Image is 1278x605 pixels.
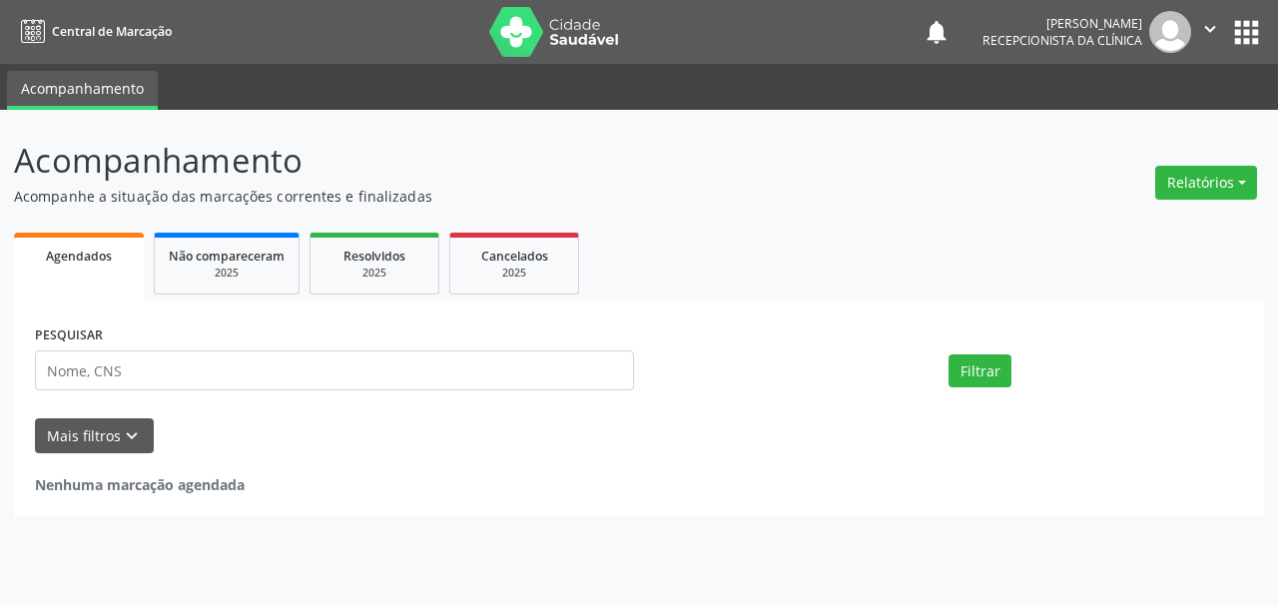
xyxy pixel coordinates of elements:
[35,418,154,453] button: Mais filtroskeyboard_arrow_down
[35,320,103,351] label: PESQUISAR
[35,475,245,494] strong: Nenhuma marcação agendada
[169,248,285,265] span: Não compareceram
[14,136,889,186] p: Acompanhamento
[343,248,405,265] span: Resolvidos
[481,248,548,265] span: Cancelados
[1229,15,1264,50] button: apps
[949,354,1011,388] button: Filtrar
[52,23,172,40] span: Central de Marcação
[1199,18,1221,40] i: 
[14,186,889,207] p: Acompanhe a situação das marcações correntes e finalizadas
[7,71,158,110] a: Acompanhamento
[46,248,112,265] span: Agendados
[982,32,1142,49] span: Recepcionista da clínica
[982,15,1142,32] div: [PERSON_NAME]
[464,266,564,281] div: 2025
[1149,11,1191,53] img: img
[121,425,143,447] i: keyboard_arrow_down
[169,266,285,281] div: 2025
[1191,11,1229,53] button: 
[1155,166,1257,200] button: Relatórios
[35,350,634,390] input: Nome, CNS
[324,266,424,281] div: 2025
[923,18,951,46] button: notifications
[14,15,172,48] a: Central de Marcação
